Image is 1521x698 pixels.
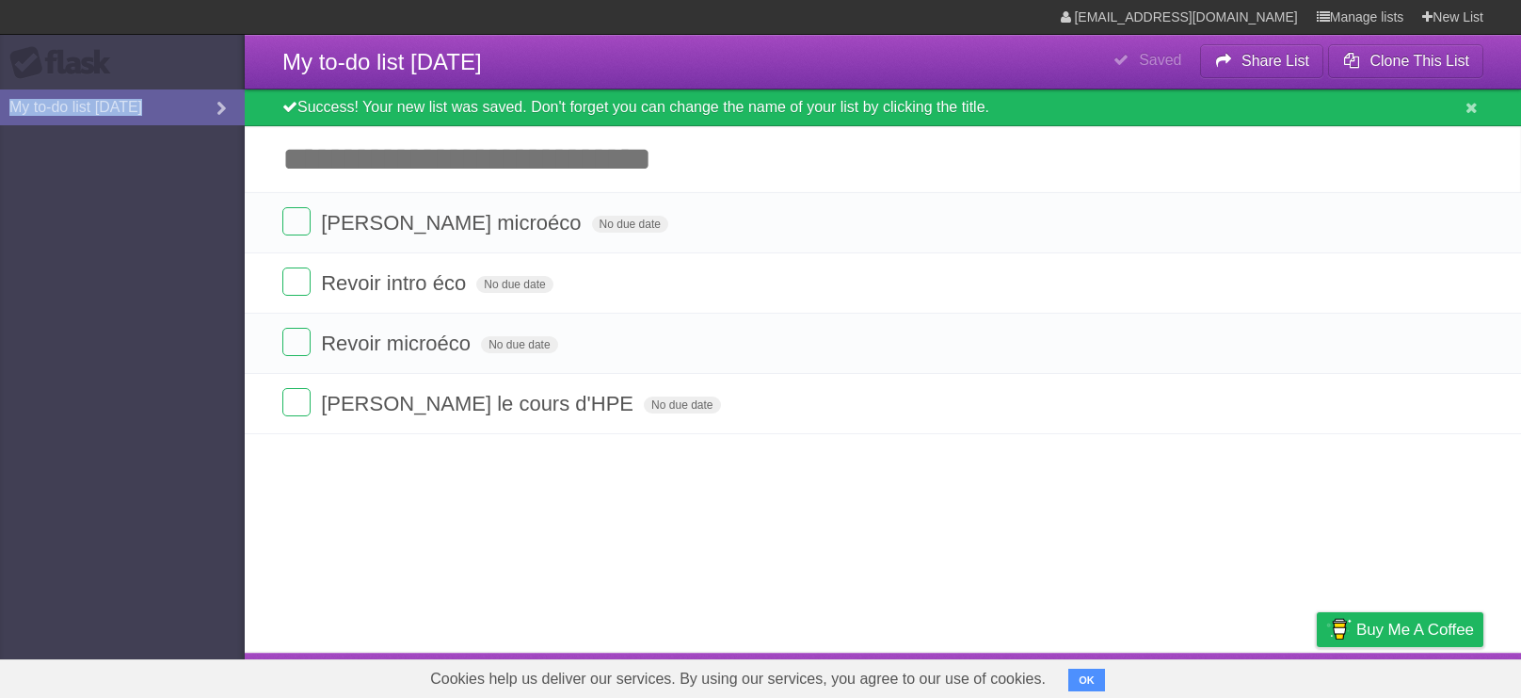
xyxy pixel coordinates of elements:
button: Clone This List [1328,44,1483,78]
b: Clone This List [1369,53,1469,69]
label: Done [282,388,311,416]
label: Done [282,328,311,356]
img: Buy me a coffee [1326,613,1352,645]
a: Buy me a coffee [1317,612,1483,647]
button: Share List [1200,44,1324,78]
label: Done [282,268,311,296]
div: Flask [9,46,122,80]
a: Terms [1228,657,1270,693]
span: Revoir intro éco [321,271,471,295]
b: Share List [1241,53,1309,69]
span: [PERSON_NAME] le cours d'HPE [321,392,638,415]
span: Cookies help us deliver our services. By using our services, you agree to our use of cookies. [411,660,1065,698]
b: Saved [1139,52,1181,68]
span: Revoir microéco [321,332,475,355]
span: Buy me a coffee [1356,613,1474,646]
a: Developers [1129,657,1205,693]
a: Privacy [1292,657,1341,693]
span: No due date [644,397,720,414]
span: No due date [481,336,557,353]
button: OK [1068,669,1105,691]
label: Done [282,207,311,235]
a: Suggest a feature [1365,657,1483,693]
span: No due date [476,276,552,293]
span: No due date [592,216,668,233]
div: Success! Your new list was saved. Don't forget you can change the name of your list by clicking t... [245,89,1521,126]
a: About [1066,657,1106,693]
span: My to-do list [DATE] [282,49,482,74]
span: [PERSON_NAME] microéco [321,211,585,235]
